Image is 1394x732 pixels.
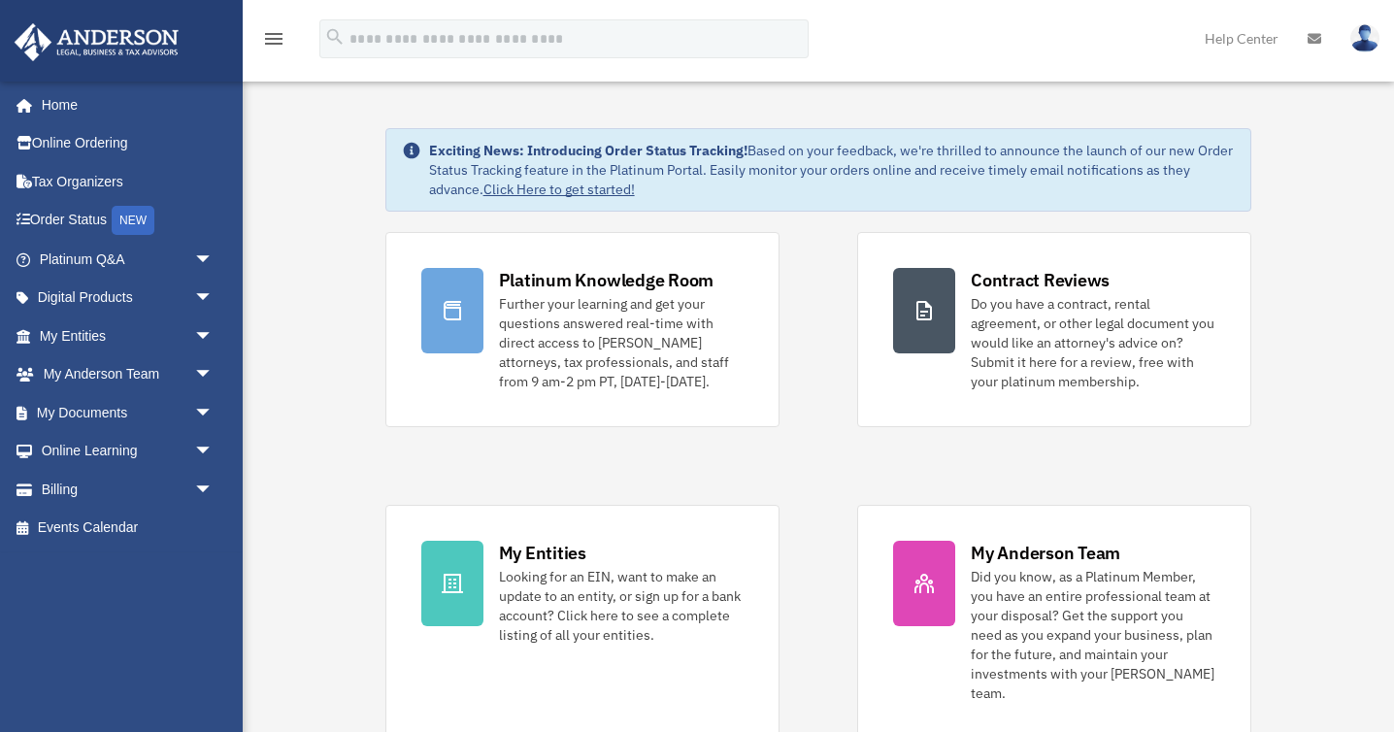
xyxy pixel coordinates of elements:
div: Further your learning and get your questions answered real-time with direct access to [PERSON_NAM... [499,294,744,391]
a: My Documentsarrow_drop_down [14,393,243,432]
a: Digital Productsarrow_drop_down [14,279,243,317]
span: arrow_drop_down [194,432,233,472]
div: Did you know, as a Platinum Member, you have an entire professional team at your disposal? Get th... [971,567,1215,703]
a: Home [14,85,233,124]
a: Contract Reviews Do you have a contract, rental agreement, or other legal document you would like... [857,232,1251,427]
a: menu [262,34,285,50]
i: search [324,26,346,48]
span: arrow_drop_down [194,279,233,318]
a: Online Ordering [14,124,243,163]
div: My Entities [499,541,586,565]
span: arrow_drop_down [194,393,233,433]
a: Platinum Knowledge Room Further your learning and get your questions answered real-time with dire... [385,232,780,427]
span: arrow_drop_down [194,470,233,510]
div: NEW [112,206,154,235]
span: arrow_drop_down [194,240,233,280]
a: Billingarrow_drop_down [14,470,243,509]
a: Order StatusNEW [14,201,243,241]
div: Platinum Knowledge Room [499,268,714,292]
a: Events Calendar [14,509,243,548]
div: Contract Reviews [971,268,1110,292]
img: Anderson Advisors Platinum Portal [9,23,184,61]
a: Platinum Q&Aarrow_drop_down [14,240,243,279]
a: My Anderson Teamarrow_drop_down [14,355,243,394]
i: menu [262,27,285,50]
div: Based on your feedback, we're thrilled to announce the launch of our new Order Status Tracking fe... [429,141,1236,199]
a: My Entitiesarrow_drop_down [14,316,243,355]
span: arrow_drop_down [194,355,233,395]
a: Click Here to get started! [483,181,635,198]
strong: Exciting News: Introducing Order Status Tracking! [429,142,747,159]
div: Looking for an EIN, want to make an update to an entity, or sign up for a bank account? Click her... [499,567,744,645]
img: User Pic [1350,24,1379,52]
div: Do you have a contract, rental agreement, or other legal document you would like an attorney's ad... [971,294,1215,391]
a: Online Learningarrow_drop_down [14,432,243,471]
div: My Anderson Team [971,541,1120,565]
span: arrow_drop_down [194,316,233,356]
a: Tax Organizers [14,162,243,201]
